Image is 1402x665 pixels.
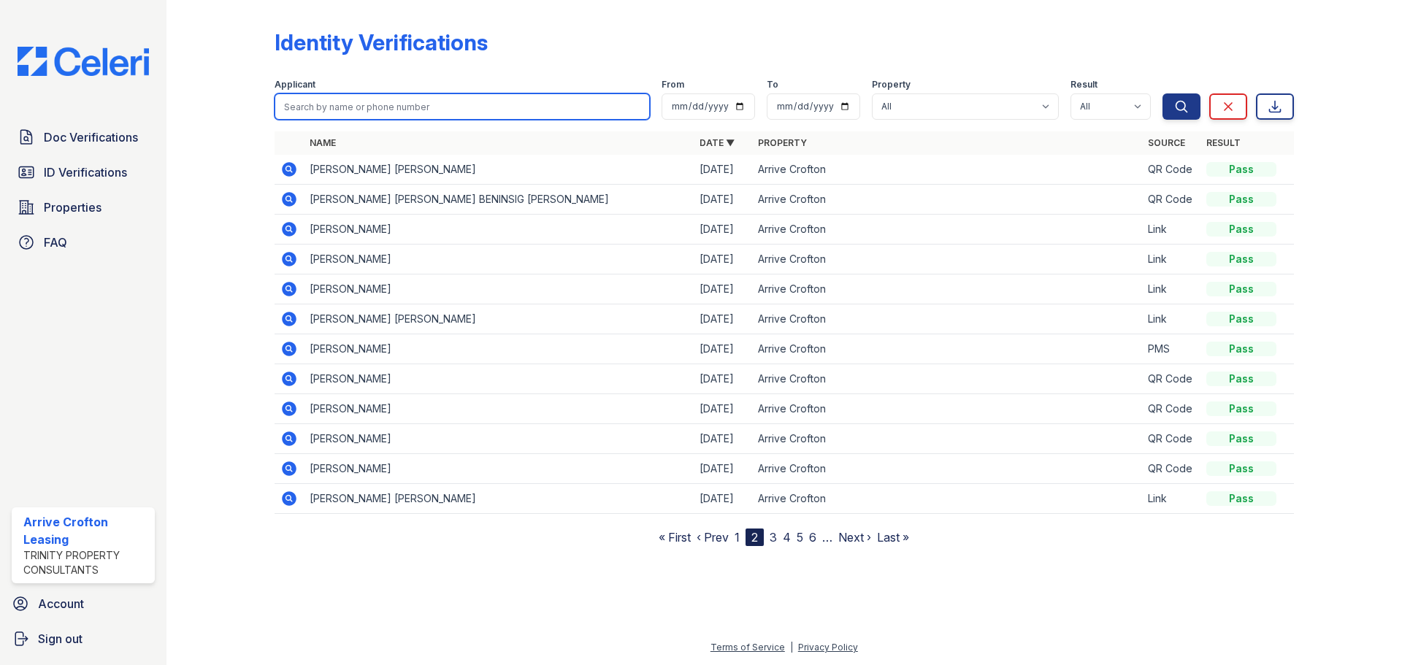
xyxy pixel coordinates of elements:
td: Arrive Crofton [752,274,1142,304]
a: Last » [877,530,909,545]
a: Doc Verifications [12,123,155,152]
td: [DATE] [694,334,752,364]
td: Arrive Crofton [752,424,1142,454]
td: [DATE] [694,454,752,484]
span: ID Verifications [44,164,127,181]
a: Name [310,137,336,148]
label: To [767,79,778,91]
a: Properties [12,193,155,222]
a: « First [659,530,691,545]
div: Pass [1206,342,1276,356]
a: Result [1206,137,1241,148]
td: Arrive Crofton [752,334,1142,364]
div: Arrive Crofton Leasing [23,513,149,548]
label: Applicant [275,79,315,91]
div: Pass [1206,491,1276,506]
td: [DATE] [694,155,752,185]
div: Pass [1206,162,1276,177]
span: Properties [44,199,101,216]
label: Property [872,79,911,91]
td: Link [1142,304,1200,334]
a: Terms of Service [710,642,785,653]
td: [PERSON_NAME] [PERSON_NAME] BENINSIG [PERSON_NAME] [304,185,694,215]
div: Pass [1206,372,1276,386]
td: Arrive Crofton [752,155,1142,185]
div: Pass [1206,282,1276,296]
span: … [822,528,832,546]
td: Arrive Crofton [752,245,1142,274]
div: Pass [1206,312,1276,326]
td: Arrive Crofton [752,364,1142,394]
td: PMS [1142,334,1200,364]
td: [PERSON_NAME] [304,274,694,304]
td: Link [1142,274,1200,304]
span: Doc Verifications [44,128,138,146]
td: [PERSON_NAME] [304,215,694,245]
td: Arrive Crofton [752,215,1142,245]
a: FAQ [12,228,155,257]
a: 3 [770,530,777,545]
td: [PERSON_NAME] [304,245,694,274]
td: Arrive Crofton [752,484,1142,514]
div: Pass [1206,222,1276,237]
span: Sign out [38,630,83,647]
td: [PERSON_NAME] [304,454,694,484]
td: [PERSON_NAME] [PERSON_NAME] [304,304,694,334]
td: QR Code [1142,454,1200,484]
a: Date ▼ [700,137,735,148]
td: [PERSON_NAME] [304,364,694,394]
div: Pass [1206,252,1276,266]
td: [PERSON_NAME] [PERSON_NAME] [304,155,694,185]
a: Account [6,589,161,618]
a: Next › [838,530,871,545]
td: [DATE] [694,274,752,304]
td: QR Code [1142,424,1200,454]
img: CE_Logo_Blue-a8612792a0a2168367f1c8372b55b34899dd931a85d93a1a3d3e32e68fde9ad4.png [6,47,161,76]
a: 6 [809,530,816,545]
a: Sign out [6,624,161,653]
td: [DATE] [694,364,752,394]
td: QR Code [1142,185,1200,215]
td: [DATE] [694,394,752,424]
label: Result [1070,79,1098,91]
a: 1 [735,530,740,545]
td: [DATE] [694,304,752,334]
td: [DATE] [694,484,752,514]
td: Link [1142,215,1200,245]
td: [DATE] [694,424,752,454]
label: From [662,79,684,91]
div: Pass [1206,461,1276,476]
div: Pass [1206,401,1276,416]
input: Search by name or phone number [275,93,650,120]
td: [PERSON_NAME] [PERSON_NAME] [304,484,694,514]
a: ‹ Prev [697,530,729,545]
span: FAQ [44,234,67,251]
a: ID Verifications [12,158,155,187]
td: Arrive Crofton [752,185,1142,215]
td: Arrive Crofton [752,394,1142,424]
div: | [790,642,793,653]
td: [PERSON_NAME] [304,394,694,424]
div: Trinity Property Consultants [23,548,149,577]
td: QR Code [1142,394,1200,424]
div: 2 [746,528,764,546]
td: [DATE] [694,185,752,215]
a: Source [1148,137,1185,148]
div: Pass [1206,431,1276,446]
a: 5 [797,530,803,545]
a: Privacy Policy [798,642,858,653]
td: [DATE] [694,215,752,245]
div: Identity Verifications [275,29,488,55]
td: [DATE] [694,245,752,274]
span: Account [38,595,84,612]
td: Arrive Crofton [752,304,1142,334]
div: Pass [1206,192,1276,207]
td: Arrive Crofton [752,454,1142,484]
a: 4 [783,530,791,545]
td: [PERSON_NAME] [304,334,694,364]
td: QR Code [1142,364,1200,394]
td: Link [1142,484,1200,514]
td: [PERSON_NAME] [304,424,694,454]
td: QR Code [1142,155,1200,185]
